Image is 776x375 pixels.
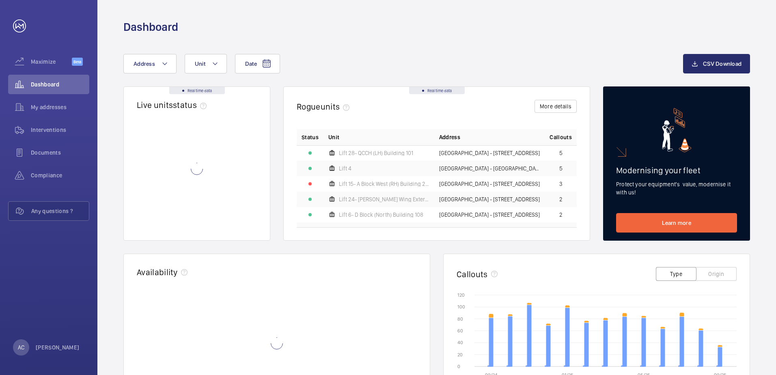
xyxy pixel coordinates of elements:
[123,19,178,34] h1: Dashboard
[297,101,353,112] h2: Rogue
[457,316,463,322] text: 80
[656,267,696,281] button: Type
[339,196,429,202] span: Lift 24- [PERSON_NAME] Wing External Glass Building 201
[457,352,463,358] text: 20
[457,292,465,298] text: 120
[616,213,737,233] a: Learn more
[457,364,460,369] text: 0
[559,181,563,187] span: 3
[31,171,89,179] span: Compliance
[339,181,429,187] span: Lift 15- A Block West (RH) Building 201
[559,166,563,171] span: 5
[185,54,227,73] button: Unit
[439,196,540,202] span: [GEOGRAPHIC_DATA] - [STREET_ADDRESS]
[439,212,540,218] span: [GEOGRAPHIC_DATA] - [STREET_ADDRESS]
[137,100,210,110] h2: Live units
[31,126,89,134] span: Interventions
[169,87,225,94] div: Real time data
[134,60,155,67] span: Address
[457,328,463,334] text: 60
[36,343,80,351] p: [PERSON_NAME]
[409,87,465,94] div: Real time data
[31,80,89,88] span: Dashboard
[439,181,540,187] span: [GEOGRAPHIC_DATA] - [STREET_ADDRESS]
[559,150,563,156] span: 5
[339,150,413,156] span: Lift 28- QCCH (LH) Building 101
[683,54,750,73] button: CSV Download
[616,180,737,196] p: Protect your equipment's value, modernise it with us!
[457,269,488,279] h2: Callouts
[31,103,89,111] span: My addresses
[31,207,89,215] span: Any questions ?
[339,166,351,171] span: Lift 4
[696,267,737,281] button: Origin
[31,58,72,66] span: Maximize
[302,133,319,141] p: Status
[559,212,563,218] span: 2
[72,58,83,66] span: Beta
[439,133,460,141] span: Address
[18,343,24,351] p: AC
[662,108,692,152] img: marketing-card.svg
[137,267,178,277] h2: Availability
[339,212,423,218] span: Lift 6- D Block (North) Building 108
[550,133,572,141] span: Callouts
[235,54,280,73] button: Date
[703,60,742,67] span: CSV Download
[616,165,737,175] h2: Modernising your fleet
[31,149,89,157] span: Documents
[321,101,353,112] span: units
[439,150,540,156] span: [GEOGRAPHIC_DATA] - [STREET_ADDRESS]
[457,304,465,310] text: 100
[173,100,210,110] span: status
[559,196,563,202] span: 2
[457,340,463,345] text: 40
[535,100,577,113] button: More details
[195,60,205,67] span: Unit
[439,166,540,171] span: [GEOGRAPHIC_DATA] - [GEOGRAPHIC_DATA]
[245,60,257,67] span: Date
[123,54,177,73] button: Address
[328,133,339,141] span: Unit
